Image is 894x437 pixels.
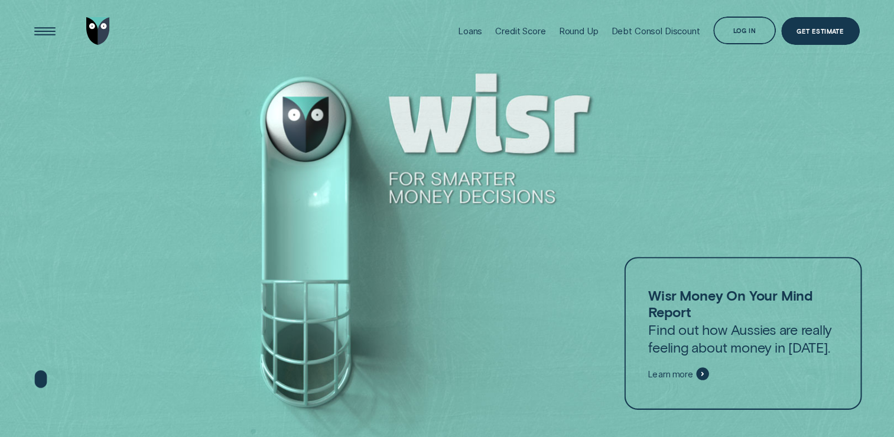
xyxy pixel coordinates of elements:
button: Open Menu [31,17,59,45]
a: Get Estimate [781,17,860,45]
a: Wisr Money On Your Mind ReportFind out how Aussies are really feeling about money in [DATE].Learn... [625,257,862,409]
div: Loans [458,25,482,37]
button: Log in [713,17,776,45]
div: Credit Score [495,25,545,37]
img: Wisr [86,17,110,45]
span: Learn more [648,368,693,379]
p: Find out how Aussies are really feeling about money in [DATE]. [648,286,838,356]
strong: Wisr Money On Your Mind Report [648,286,812,321]
div: Debt Consol Discount [611,25,700,37]
div: Round Up [559,25,599,37]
